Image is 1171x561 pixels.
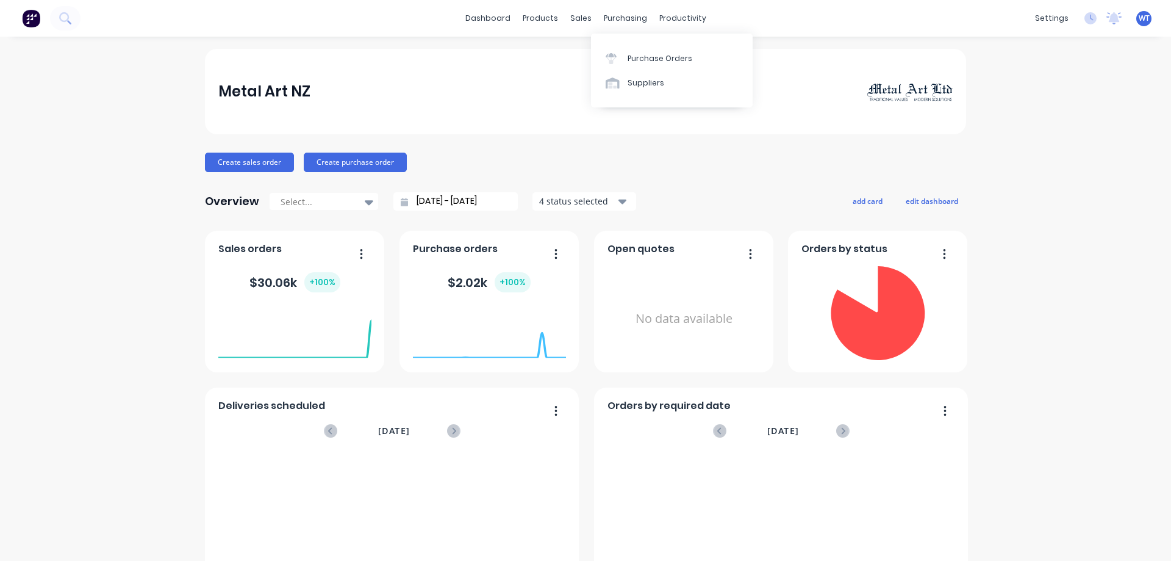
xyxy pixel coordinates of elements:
div: settings [1029,9,1075,27]
span: [DATE] [767,424,799,438]
div: + 100 % [304,272,340,292]
div: No data available [607,261,761,377]
button: Create purchase order [304,153,407,172]
span: Open quotes [607,242,675,256]
a: Purchase Orders [591,46,753,70]
img: Factory [22,9,40,27]
span: Orders by required date [607,399,731,413]
button: 4 status selected [532,192,636,211]
div: Purchase Orders [628,53,692,64]
div: 4 status selected [539,195,616,208]
img: Metal Art NZ [867,81,953,102]
span: Orders by status [801,242,887,256]
div: products [517,9,564,27]
span: WT [1139,13,1150,24]
a: Suppliers [591,71,753,95]
button: add card [845,193,890,209]
div: sales [564,9,598,27]
div: purchasing [598,9,653,27]
div: productivity [653,9,712,27]
span: [DATE] [378,424,410,438]
span: Purchase orders [413,242,498,256]
a: dashboard [459,9,517,27]
div: Overview [205,189,259,214]
div: $ 2.02k [448,272,531,292]
div: Suppliers [628,78,664,89]
button: edit dashboard [898,193,966,209]
div: Metal Art NZ [218,79,310,104]
span: Deliveries scheduled [218,399,325,413]
div: $ 30.06k [249,272,340,292]
div: + 100 % [495,272,531,292]
span: Sales orders [218,242,282,256]
button: Create sales order [205,153,294,172]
